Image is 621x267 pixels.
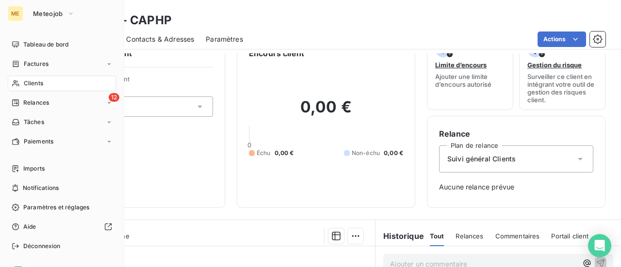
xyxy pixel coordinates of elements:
a: Aide [8,219,116,235]
span: Échu [257,149,271,157]
button: Actions [538,31,586,47]
span: Paiements [24,137,53,146]
span: Paramètres et réglages [23,203,89,212]
span: 0,00 € [275,149,294,157]
span: Imports [23,164,45,173]
span: Ajouter une limite d’encours autorisé [435,73,505,88]
span: 12 [109,93,119,102]
button: Gestion du risqueSurveiller ce client en intégrant votre outil de gestion des risques client. [519,35,605,110]
span: Surveiller ce client en intégrant votre outil de gestion des risques client. [527,73,597,104]
span: Suivi général Clients [447,154,516,164]
span: Factures [24,60,49,68]
span: Clients [24,79,43,88]
span: Propriétés Client [78,75,213,89]
span: Aucune relance prévue [439,182,593,192]
span: Limite d’encours [435,61,487,69]
span: Relances [456,232,483,240]
h6: Historique [376,230,424,242]
h6: Informations client [59,47,213,59]
h6: Relance [439,128,593,140]
span: Relances [23,98,49,107]
span: 0,00 € [384,149,403,157]
span: Meteojob [33,10,63,17]
h3: APHP - CAPHP [85,12,172,29]
div: ME [8,6,23,21]
span: Paramètres [206,34,243,44]
span: Aide [23,222,36,231]
span: Tout [430,232,444,240]
span: Portail client [551,232,588,240]
span: Commentaires [495,232,540,240]
span: Déconnexion [23,242,61,251]
span: Contacts & Adresses [126,34,194,44]
span: Gestion du risque [527,61,582,69]
span: Tableau de bord [23,40,68,49]
div: Open Intercom Messenger [588,234,611,257]
span: Notifications [23,184,59,192]
h2: 0,00 € [249,97,403,126]
h6: Encours client [249,47,304,59]
button: Limite d’encoursAjouter une limite d’encours autorisé [427,35,513,110]
span: Non-échu [352,149,380,157]
span: Tâches [24,118,44,126]
span: 0 [247,141,251,149]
